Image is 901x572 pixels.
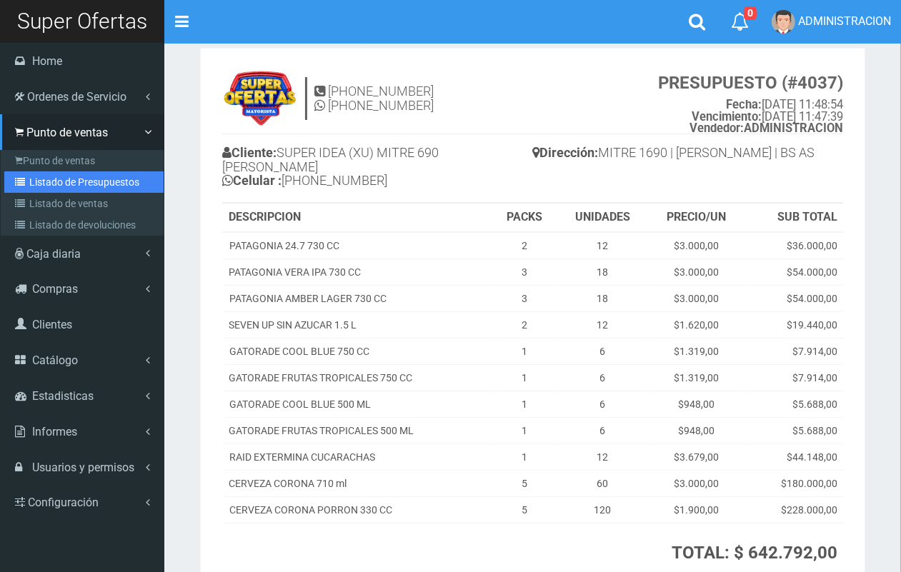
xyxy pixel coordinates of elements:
td: 120 [557,497,649,523]
td: $7.914,00 [745,365,843,391]
td: $3.679,00 [648,444,745,471]
span: 0 [744,6,757,20]
td: $44.148,00 [745,444,843,471]
td: $1.319,00 [648,365,745,391]
td: 1 [492,338,557,365]
span: Caja diaria [26,247,81,261]
td: $5.688,00 [745,418,843,444]
strong: TOTAL: $ 642.792,00 [672,543,837,563]
strong: PRESUPUESTO (#4037) [658,73,843,93]
td: 12 [557,444,649,471]
td: $3.000,00 [648,259,745,286]
td: 1 [492,418,557,444]
th: UNIDADES [557,204,649,232]
th: DESCRIPCION [223,204,492,232]
td: 6 [557,338,649,365]
img: User Image [772,10,795,34]
th: SUB TOTAL [745,204,843,232]
td: $228.000,00 [745,497,843,523]
a: Listado de devoluciones [4,214,164,236]
td: 2 [492,232,557,259]
td: $1.900,00 [648,497,745,523]
td: CERVEZA CORONA PORRON 330 CC [223,497,492,523]
span: Informes [32,425,77,438]
td: 6 [557,365,649,391]
a: Punto de ventas [4,150,164,171]
td: $180.000,00 [745,471,843,497]
img: 9k= [222,70,298,127]
strong: Fecha: [726,98,762,111]
td: $7.914,00 [745,338,843,365]
span: Ordenes de Servicio [27,90,126,104]
h4: SUPER IDEA (XU) MITRE 690 [PERSON_NAME] [PHONE_NUMBER] [222,142,533,195]
td: GATORADE COOL BLUE 750 CC [223,338,492,365]
th: PRECIO/UN [648,204,745,232]
td: RAID EXTERMINA CUCARACHAS [223,444,492,471]
td: $5.688,00 [745,391,843,418]
b: Cliente: [222,145,277,160]
span: Usuarios y permisos [32,461,134,474]
span: Compras [32,282,78,296]
td: $3.000,00 [648,471,745,497]
span: Punto de ventas [26,126,108,139]
span: Estadisticas [32,389,94,403]
td: $948,00 [648,418,745,444]
td: $54.000,00 [745,286,843,312]
td: 12 [557,232,649,259]
td: 12 [557,312,649,338]
td: PATAGONIA AMBER LAGER 730 CC [223,286,492,312]
td: PATAGONIA 24.7 730 CC [223,232,492,259]
td: $3.000,00 [648,286,745,312]
a: Listado de Presupuestos [4,171,164,193]
b: ADMINISTRACION [690,121,843,135]
td: GATORADE FRUTAS TROPICALES 500 ML [223,418,492,444]
td: $1.319,00 [648,338,745,365]
td: GATORADE COOL BLUE 500 ML [223,391,492,418]
span: Clientes [32,318,72,331]
td: GATORADE FRUTAS TROPICALES 750 CC [223,365,492,391]
strong: Vendedor: [690,121,744,135]
td: 2 [492,312,557,338]
td: 6 [557,391,649,418]
td: 1 [492,365,557,391]
td: $19.440,00 [745,312,843,338]
td: $3.000,00 [648,232,745,259]
td: $54.000,00 [745,259,843,286]
b: Celular : [222,173,282,188]
td: $1.620,00 [648,312,745,338]
span: Super Ofertas [17,9,147,34]
td: $36.000,00 [745,232,843,259]
td: PATAGONIA VERA IPA 730 CC [223,259,492,286]
td: 60 [557,471,649,497]
h4: MITRE 1690 | [PERSON_NAME] | BS AS [533,142,844,167]
td: 5 [492,471,557,497]
span: Configuración [28,496,99,509]
td: 5 [492,497,557,523]
td: SEVEN UP SIN AZUCAR 1.5 L [223,312,492,338]
span: Catálogo [32,353,78,367]
h4: [PHONE_NUMBER] [PHONE_NUMBER] [314,84,434,113]
td: CERVEZA CORONA 710 ml [223,471,492,497]
th: PACKS [492,204,557,232]
a: Listado de ventas [4,193,164,214]
td: $948,00 [648,391,745,418]
td: 1 [492,444,557,471]
span: ADMINISTRACION [798,14,891,28]
strong: Vencimiento: [692,110,762,124]
td: 1 [492,391,557,418]
td: 3 [492,259,557,286]
td: 3 [492,286,557,312]
small: [DATE] 11:48:54 [DATE] 11:47:39 [658,74,843,135]
b: Dirección: [533,145,599,160]
td: 6 [557,418,649,444]
td: 18 [557,286,649,312]
td: 18 [557,259,649,286]
span: Home [32,54,62,68]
